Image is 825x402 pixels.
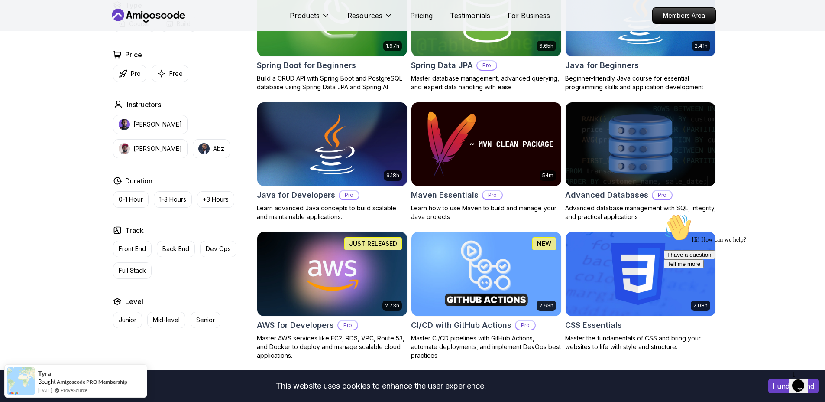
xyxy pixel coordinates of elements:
[113,65,146,82] button: Pro
[113,312,142,328] button: Junior
[119,266,146,275] p: Full Stack
[566,232,715,316] img: CSS Essentials card
[3,26,86,33] span: Hi! How can we help?
[152,65,188,82] button: Free
[257,102,407,186] img: Java for Developers card
[3,49,43,58] button: Tell me more
[257,319,334,331] h2: AWS for Developers
[565,74,716,92] p: Beginner-friendly Java course for essential programming skills and application development
[113,115,188,134] button: instructor img[PERSON_NAME]
[565,319,622,331] h2: CSS Essentials
[411,232,561,316] img: CI/CD with GitHub Actions card
[169,69,183,78] p: Free
[508,10,550,21] a: For Business
[565,102,716,222] a: Advanced Databases cardAdvanced DatabasesProAdvanced database management with SQL, integrity, and...
[213,144,224,153] p: Abz
[119,245,146,253] p: Front End
[157,241,195,257] button: Back End
[257,232,408,360] a: AWS for Developers card2.73hJUST RELEASEDAWS for DevelopersProMaster AWS services like EC2, RDS, ...
[38,370,51,377] span: Tyra
[119,143,130,154] img: instructor img
[411,102,561,186] img: Maven Essentials card
[483,191,502,199] p: Pro
[290,10,330,28] button: Products
[257,189,335,201] h2: Java for Developers
[7,367,35,395] img: provesource social proof notification image
[191,312,220,328] button: Senior
[349,239,397,248] p: JUST RELEASED
[542,172,553,179] p: 54m
[768,379,819,393] button: Accept cookies
[113,139,188,158] button: instructor img[PERSON_NAME]
[565,334,716,351] p: Master the fundamentals of CSS and bring your websites to life with style and structure.
[789,367,816,393] iframe: chat widget
[411,102,562,222] a: Maven Essentials card54mMaven EssentialsProLearn how to use Maven to build and manage your Java p...
[257,59,356,72] h2: Spring Boot for Beginners
[133,144,182,153] p: [PERSON_NAME]
[6,376,755,395] div: This website uses cookies to enhance the user experience.
[196,316,215,324] p: Senior
[660,210,816,363] iframe: chat widget
[159,195,186,204] p: 1-3 Hours
[652,7,716,24] a: Members Area
[257,334,408,360] p: Master AWS services like EC2, RDS, VPC, Route 53, and Docker to deploy and manage scalable cloud ...
[38,378,56,385] span: Bought
[197,191,234,208] button: +3 Hours
[113,262,152,279] button: Full Stack
[653,8,715,23] p: Members Area
[57,379,127,385] a: Amigoscode PRO Membership
[38,386,52,394] span: [DATE]
[153,316,180,324] p: Mid-level
[198,143,210,154] img: instructor img
[257,102,408,222] a: Java for Developers card9.18hJava for DevelopersProLearn advanced Java concepts to build scalable...
[411,232,562,360] a: CI/CD with GitHub Actions card2.63hNEWCI/CD with GitHub ActionsProMaster CI/CD pipelines with Git...
[386,172,399,179] p: 9.18h
[411,59,473,72] h2: Spring Data JPA
[562,100,719,188] img: Advanced Databases card
[200,241,236,257] button: Dev Ops
[125,176,152,186] h2: Duration
[450,10,490,21] p: Testimonials
[565,232,716,351] a: CSS Essentials card2.08hCSS EssentialsMaster the fundamentals of CSS and bring your websites to l...
[193,139,230,158] button: instructor imgAbz
[411,334,562,360] p: Master CI/CD pipelines with GitHub Actions, automate deployments, and implement DevOps best pract...
[516,321,535,330] p: Pro
[127,99,161,110] h2: Instructors
[411,189,479,201] h2: Maven Essentials
[119,195,143,204] p: 0-1 Hour
[338,321,357,330] p: Pro
[113,191,149,208] button: 0-1 Hour
[477,61,496,70] p: Pro
[203,195,229,204] p: +3 Hours
[537,239,551,248] p: NEW
[154,191,192,208] button: 1-3 Hours
[147,312,185,328] button: Mid-level
[113,241,152,257] button: Front End
[125,49,142,60] h2: Price
[695,42,708,49] p: 2.41h
[410,10,433,21] a: Pricing
[3,40,55,49] button: I have a question
[257,232,407,316] img: AWS for Developers card
[347,10,382,21] p: Resources
[162,245,189,253] p: Back End
[257,204,408,221] p: Learn advanced Java concepts to build scalable and maintainable applications.
[257,74,408,92] p: Build a CRUD API with Spring Boot and PostgreSQL database using Spring Data JPA and Spring AI
[565,59,639,72] h2: Java for Beginners
[125,296,143,307] h2: Level
[61,386,87,394] a: ProveSource
[347,10,393,28] button: Resources
[206,245,231,253] p: Dev Ops
[3,3,159,58] div: 👋Hi! How can we help?I have a questionTell me more
[386,42,399,49] p: 1.67h
[290,10,320,21] p: Products
[119,316,136,324] p: Junior
[539,42,553,49] p: 6.65h
[411,204,562,221] p: Learn how to use Maven to build and manage your Java projects
[131,69,141,78] p: Pro
[411,319,511,331] h2: CI/CD with GitHub Actions
[125,225,144,235] h2: Track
